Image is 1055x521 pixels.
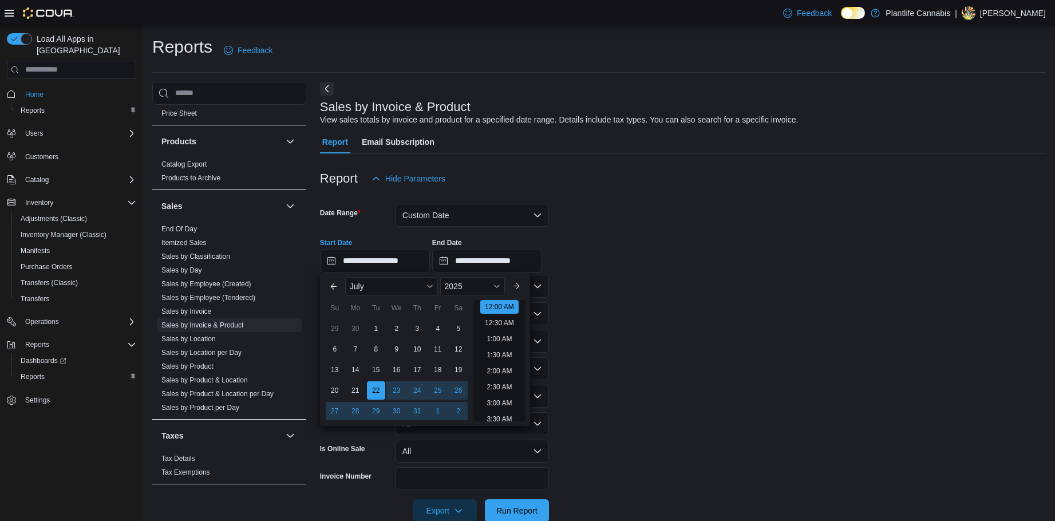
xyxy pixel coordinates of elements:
div: We [388,299,406,317]
a: Itemized Sales [161,239,207,247]
a: Sales by Day [161,266,202,274]
div: Su [326,299,344,317]
div: day-3 [408,319,426,338]
div: Products [152,157,306,190]
div: day-12 [449,340,468,358]
label: End Date [432,238,462,247]
a: Inventory Manager (Classic) [16,228,111,242]
button: Users [21,127,48,140]
h3: Taxes [161,430,184,441]
span: Itemized Sales [161,238,207,247]
p: Plantlife Cannabis [886,6,950,20]
a: Reports [16,104,49,117]
button: Transfers [11,291,141,307]
span: Sales by Location per Day [161,348,242,357]
span: Adjustments (Classic) [21,214,87,223]
button: Transfers (Classic) [11,275,141,291]
span: Home [21,87,136,101]
span: Catalog [25,175,49,184]
button: Reports [2,337,141,353]
span: Dashboards [16,354,136,368]
div: Sa [449,299,468,317]
span: Reports [25,340,49,349]
span: Purchase Orders [21,262,73,271]
div: day-15 [367,361,385,379]
button: Next month [507,277,525,295]
button: Users [2,125,141,141]
div: day-30 [388,402,406,420]
div: day-19 [449,361,468,379]
span: Sales by Day [161,266,202,275]
li: 2:00 AM [482,364,516,378]
a: Sales by Invoice [161,307,211,315]
a: Sales by Product per Day [161,404,239,412]
span: 2025 [445,282,463,291]
button: Settings [2,392,141,408]
span: Customers [21,149,136,164]
span: Sales by Classification [161,252,230,261]
img: Cova [23,7,74,19]
button: Next [320,82,334,96]
div: day-20 [326,381,344,400]
a: Feedback [779,2,836,25]
a: Sales by Employee (Tendered) [161,294,255,302]
a: Adjustments (Classic) [16,212,92,226]
label: Invoice Number [320,472,372,481]
span: Home [25,90,44,99]
span: Load All Apps in [GEOGRAPHIC_DATA] [32,33,136,56]
button: Inventory Manager (Classic) [11,227,141,243]
span: Sales by Location [161,334,216,344]
button: Hide Parameters [367,167,450,190]
button: Sales [161,200,281,212]
button: Previous Month [325,277,343,295]
div: day-9 [388,340,406,358]
span: Inventory [21,196,136,210]
span: July [350,282,364,291]
div: day-30 [346,319,365,338]
div: day-1 [429,402,447,420]
a: Feedback [219,39,277,62]
div: Fr [429,299,447,317]
input: Dark Mode [841,7,865,19]
span: Sales by Invoice & Product [161,321,243,330]
span: Inventory Manager (Classic) [16,228,136,242]
a: Sales by Employee (Created) [161,280,251,288]
span: Reports [21,106,45,115]
div: day-18 [429,361,447,379]
button: Manifests [11,243,141,259]
div: day-28 [346,402,365,420]
button: Reports [11,102,141,119]
h3: Report [320,172,358,185]
button: Inventory [21,196,58,210]
span: Reports [21,338,136,352]
div: day-31 [408,402,426,420]
span: Purchase Orders [16,260,136,274]
a: Settings [21,393,54,407]
p: [PERSON_NAME] [980,6,1046,20]
h3: Sales by Invoice & Product [320,100,471,114]
span: Catalog Export [161,160,207,169]
a: Sales by Product & Location [161,376,248,384]
span: Manifests [21,246,50,255]
span: Sales by Employee (Tendered) [161,293,255,302]
div: day-11 [429,340,447,358]
li: 2:30 AM [482,380,516,394]
label: Date Range [320,208,361,218]
input: Press the down key to open a popover containing a calendar. [432,250,542,273]
a: Catalog Export [161,160,207,168]
li: 1:00 AM [482,332,516,346]
span: Sales by Product [161,362,214,371]
span: Reports [16,104,136,117]
a: Home [21,88,48,101]
span: Sales by Employee (Created) [161,279,251,289]
div: Button. Open the year selector. 2025 is currently selected. [440,277,505,295]
li: 1:30 AM [482,348,516,362]
div: Pricing [152,106,306,125]
ul: Time [473,300,525,421]
a: Customers [21,150,63,164]
span: Sales by Product & Location per Day [161,389,274,398]
div: day-2 [449,402,468,420]
div: day-25 [429,381,447,400]
a: Manifests [16,244,54,258]
span: Dashboards [21,356,66,365]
